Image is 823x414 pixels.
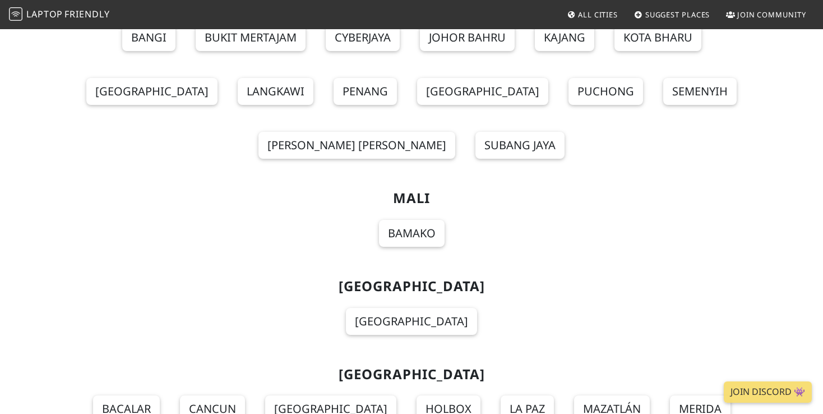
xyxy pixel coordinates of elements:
[122,24,175,51] a: Bangi
[722,4,811,25] a: Join Community
[48,366,775,383] h2: [GEOGRAPHIC_DATA]
[86,78,218,105] a: [GEOGRAPHIC_DATA]
[663,78,737,105] a: Semenyih
[475,132,565,159] a: Subang Jaya
[420,24,515,51] a: Johor Bahru
[417,78,548,105] a: [GEOGRAPHIC_DATA]
[238,78,313,105] a: Langkawi
[48,278,775,295] h2: [GEOGRAPHIC_DATA]
[334,78,397,105] a: Penang
[196,24,306,51] a: Bukit Mertajam
[737,10,806,20] span: Join Community
[9,7,22,21] img: LaptopFriendly
[9,5,110,25] a: LaptopFriendly LaptopFriendly
[64,8,109,20] span: Friendly
[346,308,477,335] a: [GEOGRAPHIC_DATA]
[724,381,812,403] a: Join Discord 👾
[614,24,701,51] a: Kota Bharu
[258,132,455,159] a: [PERSON_NAME] [PERSON_NAME]
[568,78,643,105] a: Puchong
[535,24,594,51] a: Kajang
[379,220,445,247] a: Bamako
[630,4,715,25] a: Suggest Places
[578,10,618,20] span: All Cities
[562,4,622,25] a: All Cities
[48,190,775,206] h2: Mali
[645,10,710,20] span: Suggest Places
[26,8,63,20] span: Laptop
[326,24,400,51] a: Cyberjaya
